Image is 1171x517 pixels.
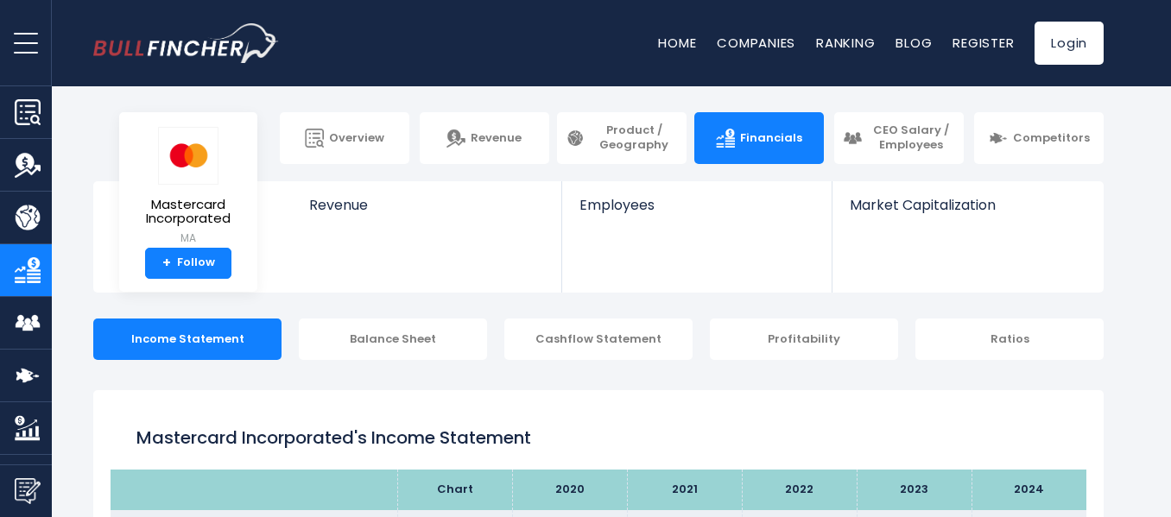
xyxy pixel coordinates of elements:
a: Companies [717,34,795,52]
th: 2021 [627,470,742,510]
th: Chart [397,470,512,510]
small: MA [133,230,244,246]
a: Go to homepage [93,23,279,63]
div: Income Statement [93,318,282,360]
th: 2020 [512,470,627,510]
span: Competitors [1013,131,1090,146]
img: bullfincher logo [93,23,279,63]
a: Competitors [974,112,1104,164]
a: Blog [896,34,932,52]
a: Mastercard Incorporated MA [132,126,244,248]
a: Ranking [816,34,875,52]
span: Product / Geography [590,123,678,153]
span: Market Capitalization [850,197,1085,213]
span: Overview [329,131,384,146]
span: Mastercard Incorporated [133,198,244,226]
a: +Follow [145,248,231,279]
a: Register [953,34,1014,52]
div: Cashflow Statement [504,318,693,360]
a: Market Capitalization [832,181,1102,243]
a: CEO Salary / Employees [834,112,964,164]
h1: Mastercard Incorporated's Income Statement [136,425,1060,451]
div: Profitability [710,318,898,360]
a: Revenue [420,112,549,164]
span: Revenue [309,197,545,213]
a: Employees [562,181,831,243]
span: Employees [579,197,813,213]
div: Balance Sheet [299,318,487,360]
th: 2024 [972,470,1086,510]
a: Product / Geography [557,112,687,164]
span: Revenue [471,131,522,146]
a: Revenue [292,181,562,243]
strong: + [162,255,171,271]
th: 2022 [742,470,857,510]
div: Ratios [915,318,1104,360]
span: CEO Salary / Employees [867,123,955,153]
a: Financials [694,112,824,164]
a: Home [658,34,696,52]
span: Financials [740,131,802,146]
a: Overview [280,112,409,164]
th: 2023 [857,470,972,510]
a: Login [1035,22,1104,65]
